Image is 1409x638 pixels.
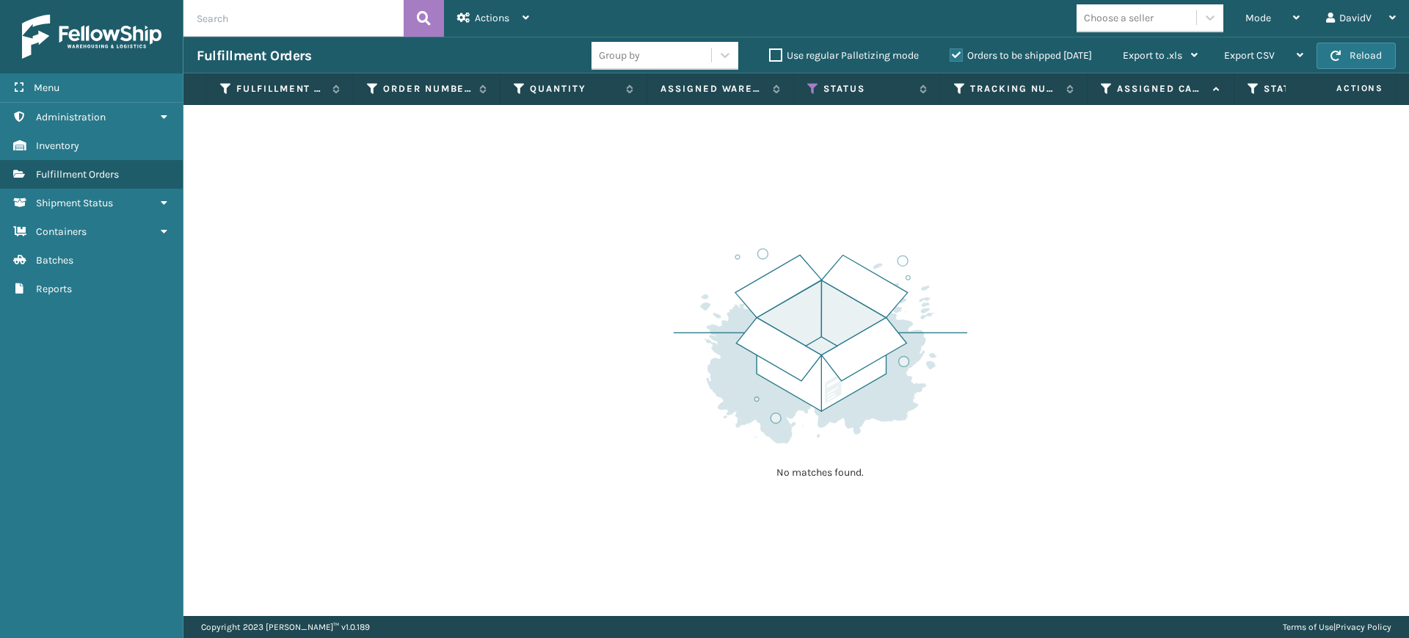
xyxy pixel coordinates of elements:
span: Export to .xls [1123,49,1182,62]
span: Actions [475,12,509,24]
label: Use regular Palletizing mode [769,49,919,62]
span: Menu [34,81,59,94]
span: Mode [1245,12,1271,24]
h3: Fulfillment Orders [197,47,311,65]
span: Containers [36,225,87,238]
span: Export CSV [1224,49,1275,62]
label: Assigned Carrier Service [1117,82,1206,95]
img: logo [22,15,161,59]
span: Inventory [36,139,79,152]
span: Administration [36,111,106,123]
p: Copyright 2023 [PERSON_NAME]™ v 1.0.189 [201,616,370,638]
label: Status [823,82,912,95]
button: Reload [1317,43,1396,69]
span: Actions [1290,76,1392,101]
label: Orders to be shipped [DATE] [950,49,1092,62]
label: Assigned Warehouse [660,82,765,95]
label: Tracking Number [970,82,1059,95]
label: Quantity [530,82,619,95]
span: Shipment Status [36,197,113,209]
span: Fulfillment Orders [36,168,119,181]
span: Reports [36,283,72,295]
label: Order Number [383,82,472,95]
div: | [1283,616,1391,638]
a: Terms of Use [1283,622,1333,632]
span: Batches [36,254,73,267]
div: Group by [599,48,640,63]
div: Choose a seller [1084,10,1154,26]
a: Privacy Policy [1336,622,1391,632]
label: State [1264,82,1352,95]
label: Fulfillment Order Id [236,82,325,95]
